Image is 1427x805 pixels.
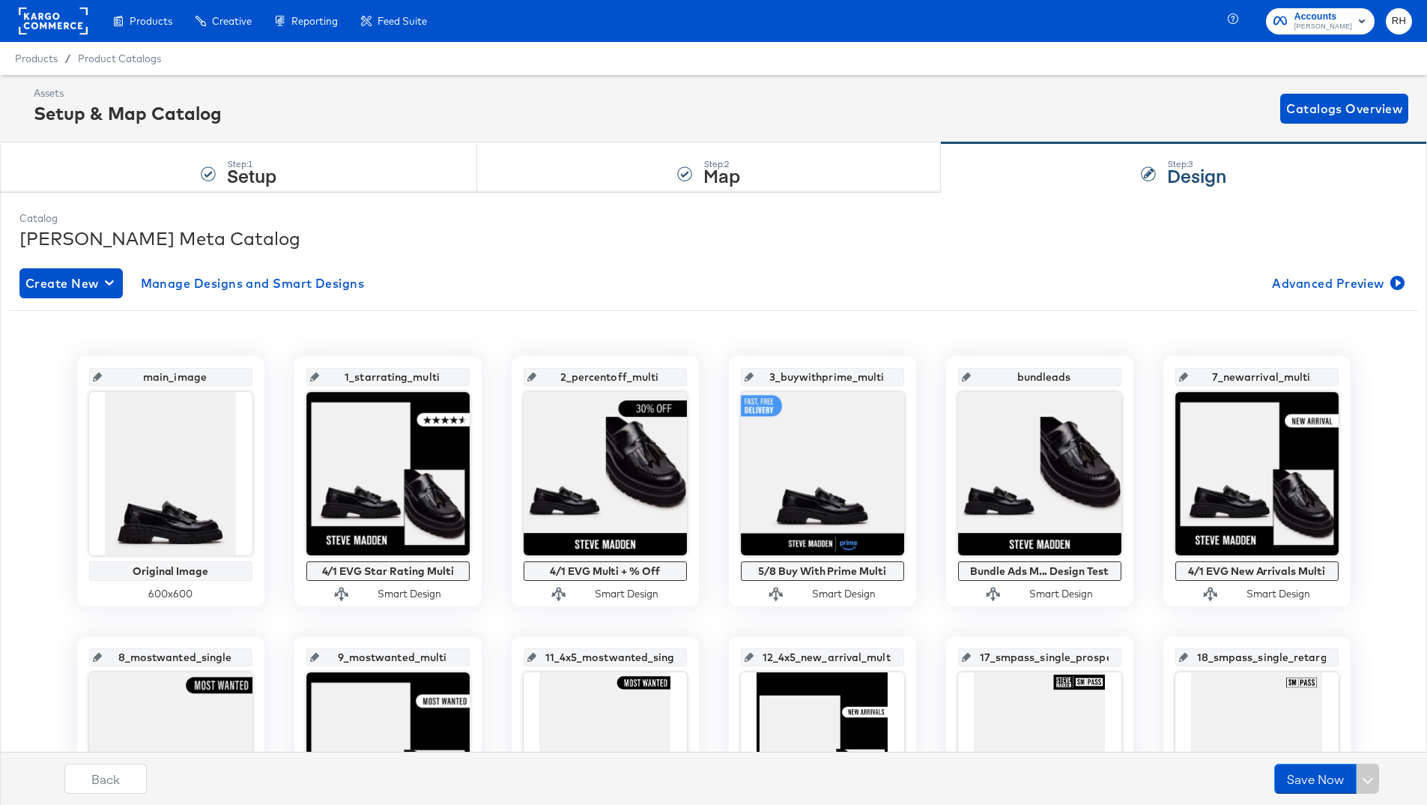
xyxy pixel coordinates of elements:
span: Feed Suite [378,15,427,27]
strong: Design [1167,163,1226,187]
button: Advanced Preview [1266,268,1408,298]
span: Advanced Preview [1272,273,1402,294]
button: Create New [19,268,123,298]
button: Back [64,764,147,794]
div: Original Image [93,565,249,577]
div: Smart Design [1029,587,1093,601]
div: Smart Design [595,587,658,601]
button: Accounts[PERSON_NAME] [1266,8,1375,34]
div: 4/1 EVG Multi + % Off [527,565,683,577]
span: Creative [212,15,252,27]
div: Smart Design [1246,587,1310,601]
div: [PERSON_NAME] Meta Catalog [19,226,1408,251]
div: Step: 1 [227,159,276,169]
span: Accounts [1294,9,1352,25]
span: [PERSON_NAME] [1294,21,1352,33]
div: Step: 2 [703,159,740,169]
div: 4/1 EVG Star Rating Multi [310,565,466,577]
strong: Setup [227,163,276,187]
div: Step: 3 [1167,159,1226,169]
span: Catalogs Overview [1286,98,1402,119]
a: Product Catalogs [78,52,161,64]
span: Reporting [291,15,338,27]
span: RH [1392,13,1406,30]
div: Bundle Ads M... Design Test [962,565,1118,577]
strong: Map [703,163,740,187]
button: Catalogs Overview [1280,94,1408,124]
div: 5/8 Buy With Prime Multi [745,565,900,577]
span: / [58,52,78,64]
button: Manage Designs and Smart Designs [135,268,371,298]
div: Setup & Map Catalog [34,100,222,126]
span: Products [130,15,172,27]
span: Create New [25,273,117,294]
button: RH [1386,8,1412,34]
div: Smart Design [378,587,441,601]
span: Manage Designs and Smart Designs [141,273,365,294]
span: Products [15,52,58,64]
button: Save Now [1274,764,1357,794]
div: Assets [34,86,222,100]
div: 4/1 EVG New Arrivals Multi [1179,565,1335,577]
div: 600 x 600 [89,587,252,601]
div: Smart Design [812,587,876,601]
div: Catalog [19,211,1408,226]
